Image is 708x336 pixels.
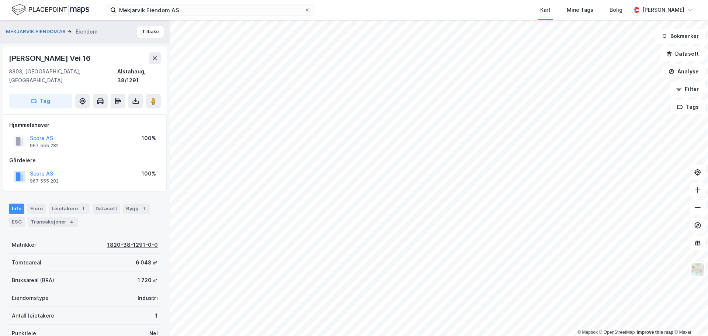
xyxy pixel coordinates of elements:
div: 100% [142,134,156,143]
div: Matrikkel [12,240,36,249]
div: Mine Tags [567,6,593,14]
div: 1 720 ㎡ [138,276,158,285]
button: MEKJARVIK EIENDOM AS [6,28,67,35]
button: Analyse [662,64,705,79]
div: 1 [140,205,147,212]
div: Antall leietakere [12,311,54,320]
a: Improve this map [637,330,673,335]
div: Bygg [123,204,150,214]
img: Z [691,263,705,277]
button: Bokmerker [655,29,705,44]
div: Eiendomstype [12,294,49,302]
iframe: Chat Widget [671,301,708,336]
div: Eiendom [76,27,98,36]
a: Mapbox [577,330,598,335]
button: Tilbake [137,26,164,38]
div: Kart [540,6,551,14]
div: ESG [9,217,25,227]
div: 8803, [GEOGRAPHIC_DATA], [GEOGRAPHIC_DATA] [9,67,117,85]
button: Filter [670,82,705,97]
div: Info [9,204,24,214]
div: Kontrollprogram for chat [671,301,708,336]
div: Industri [138,294,158,302]
div: 4 [68,218,75,226]
div: Datasett [93,204,120,214]
button: Tag [9,94,72,108]
div: 6 048 ㎡ [136,258,158,267]
button: Tags [671,100,705,114]
div: Leietakere [49,204,90,214]
input: Søk på adresse, matrikkel, gårdeiere, leietakere eller personer [116,4,304,15]
div: Hjemmelshaver [9,121,160,129]
button: Datasett [660,46,705,61]
div: 100% [142,169,156,178]
div: Alstahaug, 38/1291 [117,67,161,85]
div: [PERSON_NAME] [642,6,684,14]
div: 967 555 282 [30,143,59,149]
div: Eiere [27,204,46,214]
div: Gårdeiere [9,156,160,165]
div: 1 [79,205,87,212]
div: 967 555 282 [30,178,59,184]
div: 1 [155,311,158,320]
div: Bruksareal (BRA) [12,276,54,285]
div: [PERSON_NAME] Vei 16 [9,52,92,64]
div: Transaksjoner [28,217,78,227]
a: OpenStreetMap [599,330,635,335]
img: logo.f888ab2527a4732fd821a326f86c7f29.svg [12,3,89,16]
div: Bolig [610,6,622,14]
div: 1820-38-1291-0-0 [107,240,158,249]
div: Tomteareal [12,258,41,267]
